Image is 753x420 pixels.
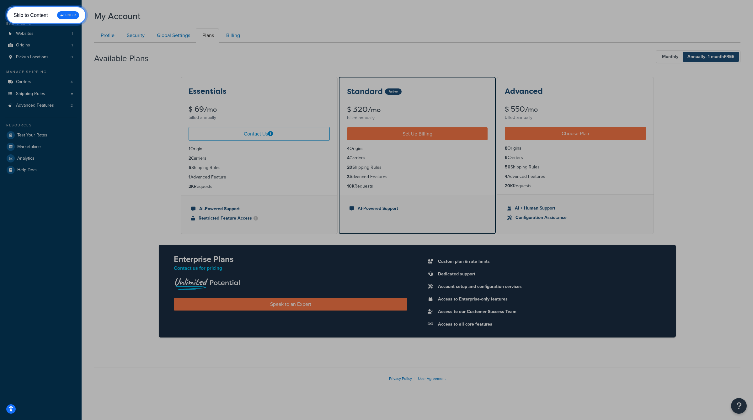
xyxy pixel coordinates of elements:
img: Unlimited Potential [174,276,240,290]
span: Pickup Locations [16,55,49,60]
a: Plans [196,29,219,43]
strong: 20 [347,164,352,171]
strong: 2 [189,155,191,162]
a: Marketplace [5,141,77,152]
span: 0 [71,55,73,60]
div: Active [385,88,402,95]
li: Configuration Assistance [507,214,644,221]
span: Carriers [16,79,31,85]
li: Restricted Feature Access [191,215,327,222]
a: Profile [94,29,120,43]
small: /mo [368,105,381,114]
span: 1 [72,43,73,48]
li: Carriers [347,155,488,162]
span: Origins [16,43,30,48]
li: Pickup Locations [5,51,77,63]
button: Open Resource Center [731,398,747,414]
li: Shipping Rules [347,164,488,171]
div: Resources [5,123,77,128]
span: 2 [71,103,73,108]
a: User Agreement [418,376,446,381]
li: Origins [5,40,77,51]
div: billed annually [505,113,646,122]
li: Custom plan & rate limits [435,257,661,266]
small: /mo [204,105,217,114]
span: 4 [71,79,73,85]
strong: 5 [189,164,191,171]
span: Help Docs [17,167,38,173]
span: 1 [72,31,73,36]
small: /mo [525,105,538,114]
strong: 4 [505,173,507,180]
li: Shipping Rules [505,164,646,171]
span: Analytics [17,156,35,161]
li: Requests [347,183,488,190]
li: AI + Human Support [507,205,644,212]
span: Test Your Rates [17,133,47,138]
a: Test Your Rates [5,130,77,141]
div: $ 550 [505,105,646,113]
span: | [414,376,415,381]
span: Monthly [657,52,683,62]
li: Access to Enterprise-only features [435,295,661,304]
strong: 20K [505,183,513,189]
li: Advanced Features [505,173,646,180]
strong: 1 [189,174,190,180]
li: Advanced Features [347,173,488,180]
div: Manage Shipping [5,69,77,75]
li: Requests [189,183,330,190]
h3: Standard [347,88,383,96]
h1: My Account [94,10,141,22]
span: Advanced Features [16,103,54,108]
p: Contact us for pricing [174,264,407,273]
a: Help Docs [5,164,77,176]
button: Monthly Annually- 1 monthFREE [656,50,740,63]
li: Requests [505,183,646,189]
b: FREE [724,53,734,60]
h2: Enterprise Plans [174,255,407,264]
li: Carriers [189,155,330,162]
strong: 2K [189,183,194,190]
li: Origins [505,145,646,152]
a: Global Settings [150,29,195,43]
h3: Essentials [189,87,227,95]
a: Shipping Rules [5,88,77,100]
a: Dashboard [5,3,77,15]
a: Carriers 4 [5,76,77,88]
li: Advanced Features [5,100,77,111]
strong: 3 [347,173,350,180]
a: Privacy Policy [389,376,412,381]
li: Access to all core features [435,320,661,329]
span: Shipping Rules [16,91,45,97]
span: Annually [683,52,739,62]
a: Contact Us [189,127,330,141]
strong: 8 [505,145,507,152]
a: Security [120,29,150,43]
li: Access to our Customer Success Team [435,307,661,316]
li: Advanced Feature [189,174,330,181]
div: $ 69 [189,105,330,113]
h3: Advanced [505,87,543,95]
a: Analytics [5,153,77,164]
div: $ 320 [347,106,488,114]
div: Basic Setup [5,21,77,26]
strong: 10K [347,183,355,189]
a: Billing [220,29,245,43]
a: Websites 1 [5,28,77,40]
span: Websites [16,31,34,36]
strong: 4 [347,145,350,152]
a: Set Up Billing [347,127,488,140]
li: Origins [347,145,488,152]
strong: 4 [347,155,350,161]
li: Origin [189,146,330,152]
li: Websites [5,28,77,40]
li: AI-Powered Support [191,205,327,212]
a: Speak to an Expert [174,298,407,311]
strong: 50 [505,164,510,170]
